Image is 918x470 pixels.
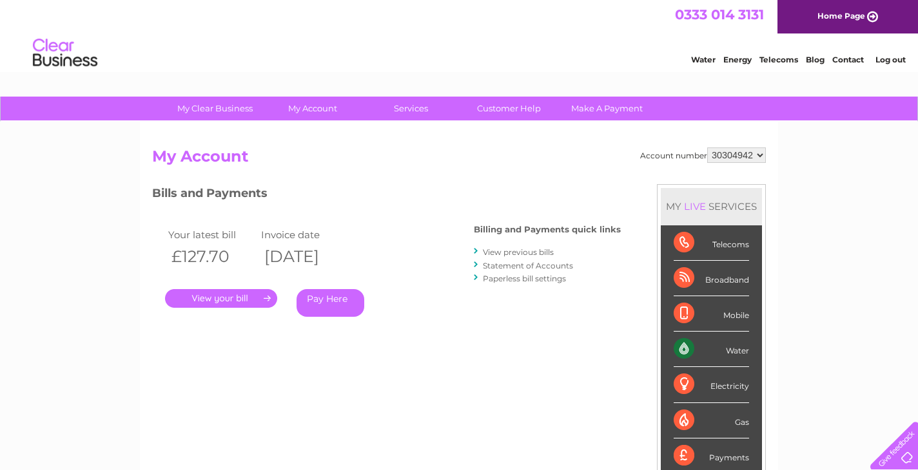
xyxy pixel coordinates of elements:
a: Services [358,97,464,120]
a: Customer Help [456,97,562,120]
a: Water [691,55,716,64]
div: MY SERVICES [661,188,762,225]
div: Water [674,332,749,367]
div: Gas [674,403,749,438]
td: Invoice date [258,226,351,243]
a: Log out [875,55,906,64]
th: [DATE] [258,243,351,270]
h4: Billing and Payments quick links [474,225,621,234]
div: Mobile [674,296,749,332]
td: Your latest bill [165,226,258,243]
h3: Bills and Payments [152,184,621,207]
a: My Account [260,97,366,120]
a: 0333 014 3131 [675,6,764,23]
a: Pay Here [297,289,364,317]
a: Blog [806,55,825,64]
a: . [165,289,277,308]
div: LIVE [681,200,708,212]
div: Electricity [674,367,749,402]
a: Energy [723,55,752,64]
div: Broadband [674,261,749,296]
div: Clear Business is a trading name of Verastar Limited (registered in [GEOGRAPHIC_DATA] No. 3667643... [155,7,765,62]
h2: My Account [152,147,766,172]
a: Statement of Accounts [483,261,573,270]
a: Telecoms [759,55,798,64]
a: Contact [832,55,864,64]
th: £127.70 [165,243,258,270]
a: Paperless bill settings [483,274,566,283]
img: logo.png [32,33,98,73]
div: Account number [640,147,766,163]
a: My Clear Business [162,97,268,120]
a: Make A Payment [554,97,660,120]
div: Telecoms [674,225,749,261]
a: View previous bills [483,247,554,257]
